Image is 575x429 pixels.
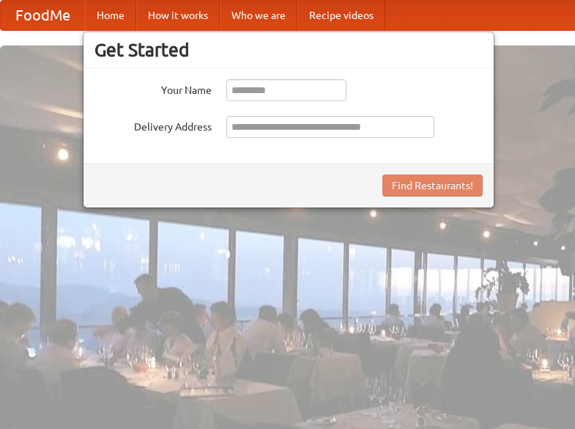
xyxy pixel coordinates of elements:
[85,1,136,30] a: Home
[136,1,220,30] a: How it works
[220,1,297,30] a: Who we are
[382,175,483,197] button: Find Restaurants!
[1,1,85,30] a: FoodMe
[94,39,483,61] h3: Get Started
[297,1,385,30] a: Recipe videos
[94,116,212,134] label: Delivery Address
[94,79,212,98] label: Your Name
